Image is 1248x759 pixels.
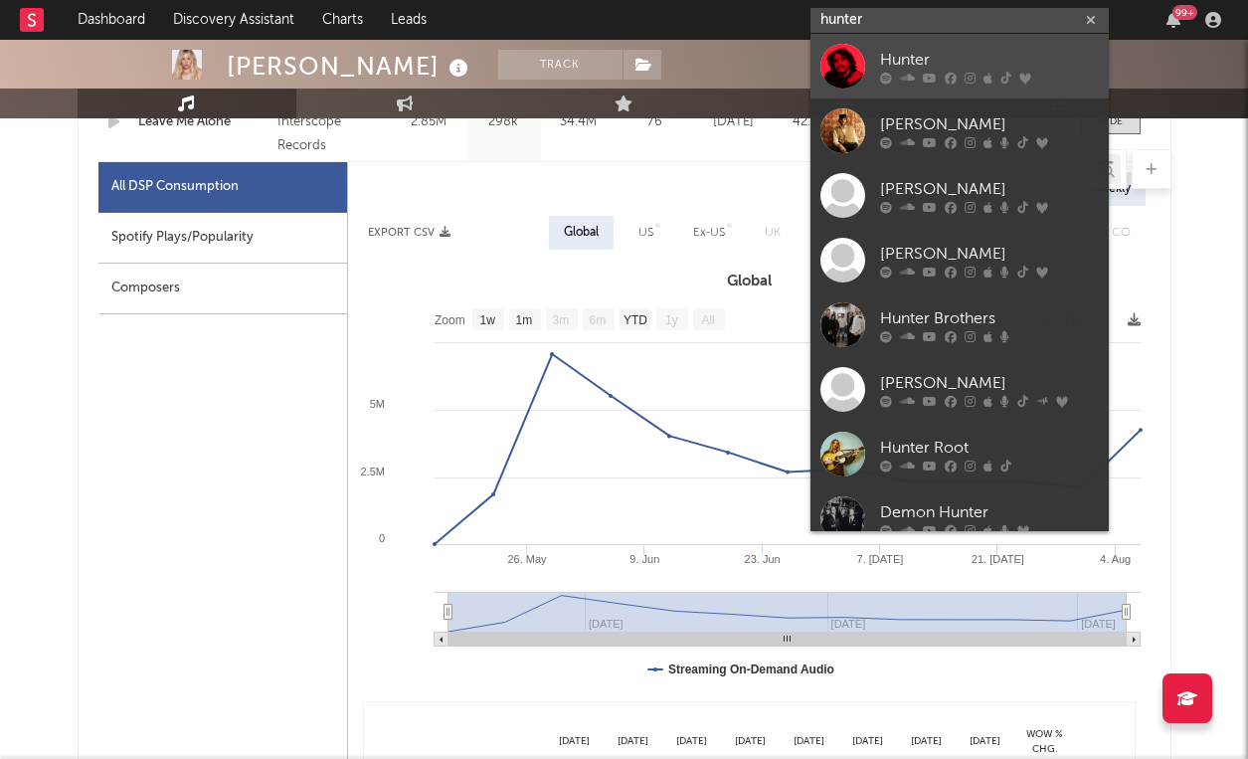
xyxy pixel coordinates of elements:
a: Hunter Brothers [810,292,1109,357]
div: Hunter [880,48,1099,72]
div: WoW % Chg. [1015,727,1075,756]
a: [PERSON_NAME] [810,163,1109,228]
input: Search for artists [810,8,1109,33]
text: 21. [DATE] [971,553,1023,565]
div: Hunter Brothers [880,306,1099,330]
text: 6m [589,313,606,327]
div: [DATE] [662,734,721,749]
div: Composers [98,264,347,314]
h3: Global [348,270,1151,293]
text: 23. Jun [744,553,780,565]
button: 99+ [1166,12,1180,28]
div: Weekly [1076,172,1146,206]
div: 298k [471,112,536,132]
a: Demon Hunter [810,486,1109,551]
div: [DATE] [780,734,838,749]
a: [PERSON_NAME] [810,98,1109,163]
div: 34.4M [546,112,611,132]
text: 9. Jun [629,553,659,565]
a: Hunter [810,34,1109,98]
div: [DATE] [604,734,662,749]
div: Hunter Root [880,436,1099,460]
div: Demon Hunter [880,500,1099,524]
div: 2.85M [397,112,461,132]
div: US [638,221,653,245]
div: [DATE] [838,734,897,749]
text: YTD [623,313,646,327]
text: 26. May [507,553,547,565]
text: 1y [665,313,678,327]
div: 99 + [1172,5,1197,20]
a: Leave Me Alone [138,112,268,132]
div: [DATE] [545,734,604,749]
div: 76 [621,112,690,132]
div: © 2025 Interscope Records [277,87,386,158]
div: 42.1M [777,112,843,132]
div: Global [564,221,599,245]
button: Track [498,50,623,80]
text: 1m [515,313,532,327]
text: Zoom [435,313,465,327]
div: [DATE] [721,734,780,749]
text: 4. Aug [1100,553,1131,565]
text: 2.5M [360,466,384,477]
text: 5M [369,398,384,410]
div: [DATE] [897,734,956,749]
div: [PERSON_NAME] [880,371,1099,395]
text: Streaming On-Demand Audio [668,663,834,676]
div: [PERSON_NAME] [880,242,1099,266]
text: All [701,313,714,327]
a: [PERSON_NAME] [810,357,1109,422]
div: Ex-US [693,221,725,245]
div: [DATE] [956,734,1014,749]
div: [DATE] [700,112,767,132]
text: 7. [DATE] [856,553,903,565]
a: [PERSON_NAME] [810,228,1109,292]
text: 1w [479,313,495,327]
a: Hunter Root [810,422,1109,486]
div: [PERSON_NAME] [880,112,1099,136]
div: [PERSON_NAME] [880,177,1099,201]
text: 3m [552,313,569,327]
button: Export CSV [368,227,450,239]
div: Spotify Plays/Popularity [98,213,347,264]
text: 0 [378,532,384,544]
div: [PERSON_NAME] [227,50,473,83]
